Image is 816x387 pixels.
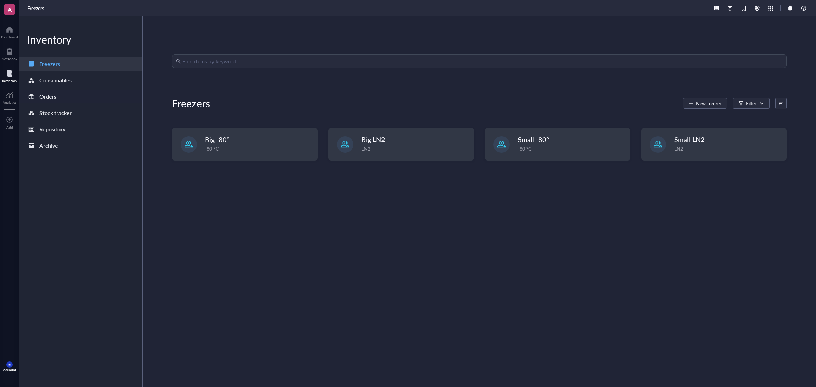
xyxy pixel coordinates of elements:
div: -80 °C [518,145,626,152]
button: New freezer [683,98,727,109]
div: Consumables [39,75,72,85]
div: -80 °C [205,145,313,152]
a: Consumables [19,73,142,87]
a: Orders [19,90,142,103]
div: Archive [39,141,58,150]
a: Dashboard [1,24,18,39]
div: Inventory [19,33,142,46]
a: Stock tracker [19,106,142,120]
a: Repository [19,122,142,136]
div: Dashboard [1,35,18,39]
span: Big LN2 [361,135,385,144]
div: Freezers [172,97,210,110]
span: Small LN2 [674,135,705,144]
a: Notebook [2,46,17,61]
div: Orders [39,92,56,101]
span: Big -80° [205,135,230,144]
span: A [8,5,12,14]
span: New freezer [696,101,721,106]
div: Stock tracker [39,108,72,118]
a: Inventory [2,68,17,83]
a: Freezers [27,5,46,11]
a: Archive [19,139,142,152]
div: Inventory [2,79,17,83]
div: Filter [746,100,756,107]
span: MK [8,363,11,366]
div: Add [6,125,13,129]
div: Analytics [3,100,16,104]
div: Repository [39,124,65,134]
div: LN2 [361,145,470,152]
div: LN2 [674,145,782,152]
div: Freezers [39,59,60,69]
a: Freezers [19,57,142,71]
span: Small -80° [518,135,549,144]
div: Account [3,368,16,372]
a: Analytics [3,89,16,104]
div: Notebook [2,57,17,61]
